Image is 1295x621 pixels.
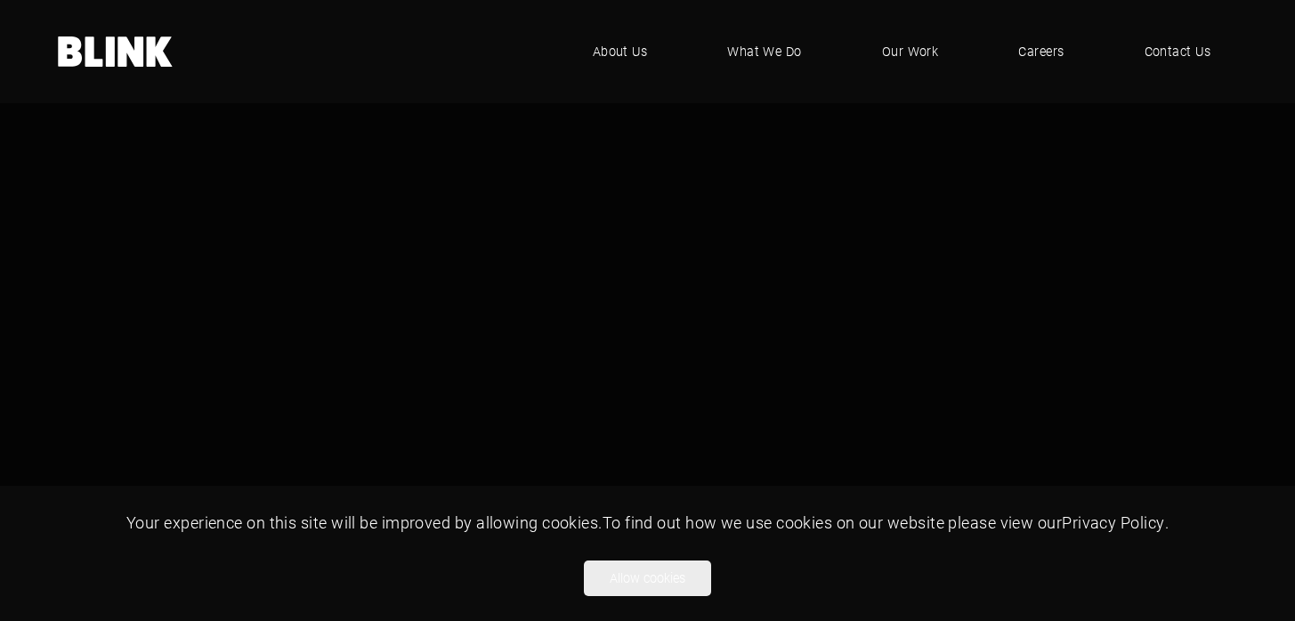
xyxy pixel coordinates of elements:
[700,25,829,78] a: What We Do
[882,42,939,61] span: Our Work
[566,25,675,78] a: About Us
[58,36,174,67] a: Home
[727,42,802,61] span: What We Do
[593,42,648,61] span: About Us
[991,25,1090,78] a: Careers
[1118,25,1238,78] a: Contact Us
[1062,512,1164,533] a: Privacy Policy
[855,25,966,78] a: Our Work
[584,561,711,596] button: Allow cookies
[1145,42,1211,61] span: Contact Us
[1018,42,1064,61] span: Careers
[126,512,1169,533] span: Your experience on this site will be improved by allowing cookies. To find out how we use cookies...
